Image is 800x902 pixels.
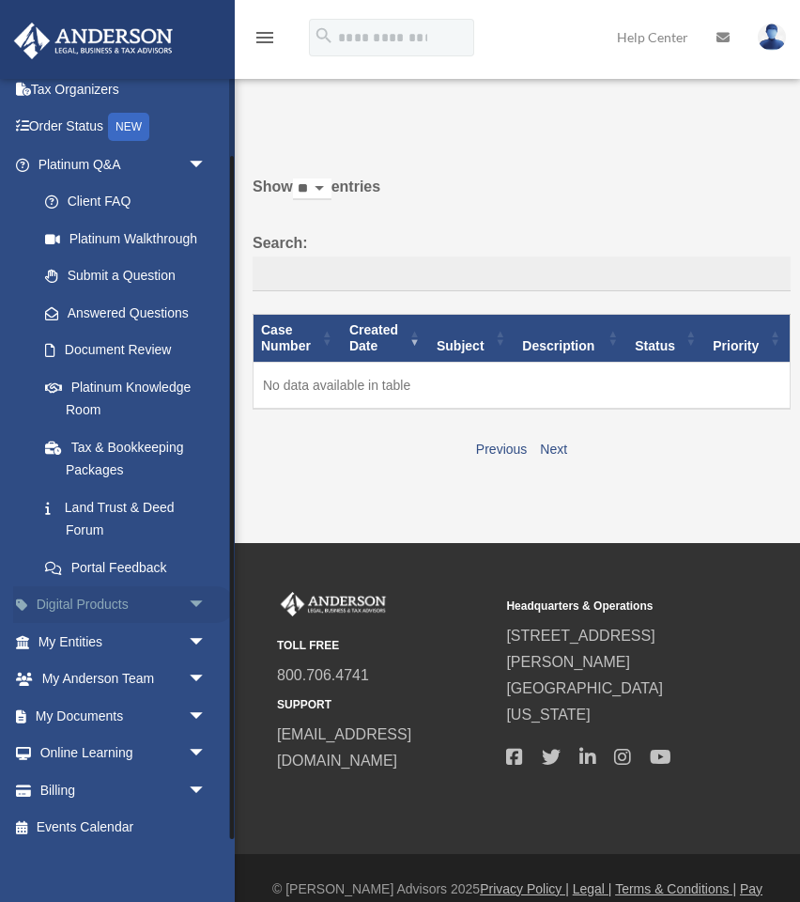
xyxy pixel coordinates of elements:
a: Previous [476,442,527,457]
a: Portal Feedback [26,549,225,586]
div: NEW [108,113,149,141]
th: Description: activate to sort column ascending [515,315,627,363]
th: Subject: activate to sort column ascending [429,315,515,363]
img: Anderson Advisors Platinum Portal [277,592,390,616]
span: arrow_drop_down [188,735,225,773]
small: TOLL FREE [277,636,493,656]
a: Document Review [26,332,225,369]
th: Created Date: activate to sort column ascending [342,315,429,363]
td: No data available in table [254,362,791,409]
a: My Entitiesarrow_drop_down [13,623,235,661]
a: Order StatusNEW [13,108,235,147]
a: 800.706.4741 [277,667,369,683]
a: My Documentsarrow_drop_down [13,697,235,735]
a: Platinum Walkthrough [26,220,225,257]
a: [EMAIL_ADDRESS][DOMAIN_NAME] [277,726,411,769]
span: arrow_drop_down [188,586,225,625]
a: Events Calendar [13,809,235,847]
img: User Pic [758,23,786,51]
a: Privacy Policy | [480,881,569,896]
a: Online Learningarrow_drop_down [13,735,235,772]
a: My Anderson Teamarrow_drop_down [13,661,235,698]
i: search [314,25,334,46]
a: Tax Organizers [13,70,235,108]
a: Next [540,442,567,457]
a: Client FAQ [26,183,225,221]
small: SUPPORT [277,695,493,715]
a: Billingarrow_drop_down [13,771,235,809]
a: Terms & Conditions | [615,881,736,896]
input: Search: [253,257,791,292]
span: arrow_drop_down [188,661,225,699]
label: Show entries [253,174,791,219]
a: Tax & Bookkeeping Packages [26,428,225,489]
a: [GEOGRAPHIC_DATA][US_STATE] [506,680,663,723]
th: Priority: activate to sort column ascending [705,315,790,363]
a: Submit a Question [26,257,225,295]
th: Status: activate to sort column ascending [627,315,705,363]
select: Showentries [293,179,331,200]
a: Land Trust & Deed Forum [26,489,225,549]
a: [STREET_ADDRESS][PERSON_NAME] [506,628,654,670]
i: menu [254,26,276,49]
small: Headquarters & Operations [506,597,722,616]
span: arrow_drop_down [188,697,225,736]
span: arrow_drop_down [188,146,225,184]
a: Platinum Knowledge Room [26,368,225,428]
a: menu [254,33,276,49]
a: Digital Productsarrow_drop_down [13,586,235,624]
span: arrow_drop_down [188,771,225,810]
label: Search: [253,230,791,292]
th: Case Number: activate to sort column ascending [254,315,342,363]
img: Anderson Advisors Platinum Portal [8,23,178,59]
a: Platinum Q&Aarrow_drop_down [13,146,225,183]
a: Legal | [573,881,612,896]
span: arrow_drop_down [188,623,225,661]
a: Answered Questions [26,294,216,332]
